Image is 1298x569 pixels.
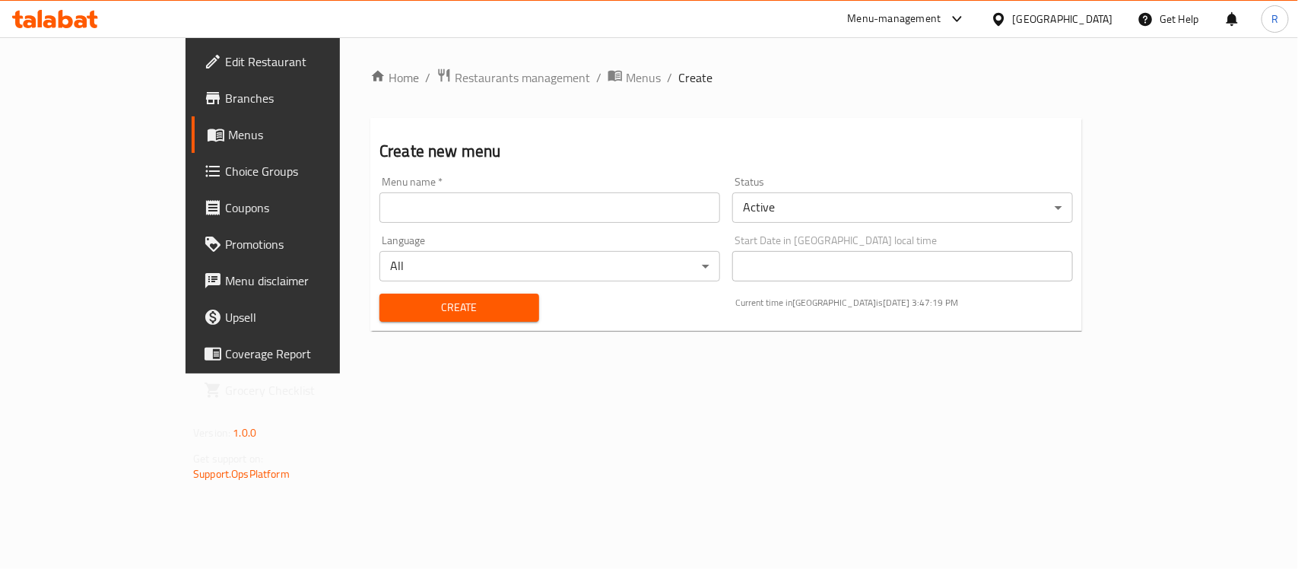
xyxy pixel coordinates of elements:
[225,235,390,253] span: Promotions
[735,296,1073,310] p: Current time in [GEOGRAPHIC_DATA] is [DATE] 3:47:19 PM
[436,68,590,87] a: Restaurants management
[225,199,390,217] span: Coupons
[370,68,1082,87] nav: breadcrumb
[848,10,941,28] div: Menu-management
[225,162,390,180] span: Choice Groups
[192,226,402,262] a: Promotions
[192,189,402,226] a: Coupons
[608,68,661,87] a: Menus
[228,126,390,144] span: Menus
[192,43,402,80] a: Edit Restaurant
[392,298,527,317] span: Create
[225,89,390,107] span: Branches
[192,299,402,335] a: Upsell
[1013,11,1113,27] div: [GEOGRAPHIC_DATA]
[596,68,601,87] li: /
[233,423,256,443] span: 1.0.0
[225,308,390,326] span: Upsell
[425,68,430,87] li: /
[225,381,390,399] span: Grocery Checklist
[379,192,720,223] input: Please enter Menu name
[225,272,390,290] span: Menu disclaimer
[732,192,1073,223] div: Active
[455,68,590,87] span: Restaurants management
[193,423,230,443] span: Version:
[193,449,263,469] span: Get support on:
[225,345,390,363] span: Coverage Report
[379,294,539,322] button: Create
[192,116,402,153] a: Menus
[192,335,402,372] a: Coverage Report
[225,52,390,71] span: Edit Restaurant
[192,262,402,299] a: Menu disclaimer
[192,153,402,189] a: Choice Groups
[678,68,712,87] span: Create
[379,251,720,281] div: All
[379,140,1073,163] h2: Create new menu
[667,68,672,87] li: /
[1271,11,1278,27] span: R
[192,80,402,116] a: Branches
[626,68,661,87] span: Menus
[192,372,402,408] a: Grocery Checklist
[193,464,290,484] a: Support.OpsPlatform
